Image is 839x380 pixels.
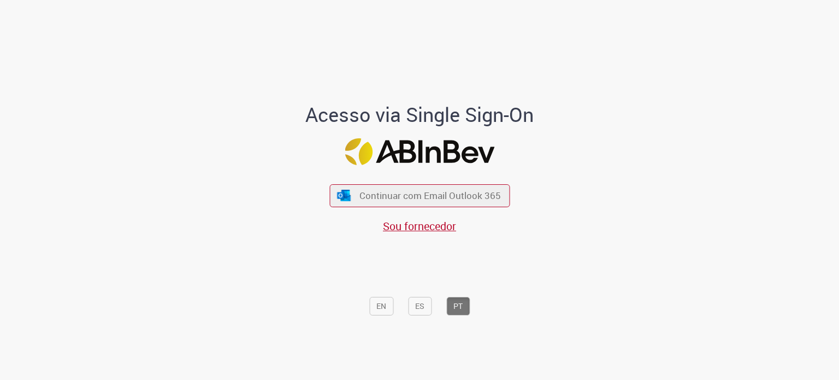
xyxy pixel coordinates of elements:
span: Continuar com Email Outlook 365 [359,189,501,202]
img: Logo ABInBev [345,138,494,165]
img: ícone Azure/Microsoft 360 [336,190,352,201]
button: ícone Azure/Microsoft 360 Continuar com Email Outlook 365 [329,184,510,207]
button: ES [408,297,432,315]
a: Sou fornecedor [383,219,456,233]
button: PT [446,297,470,315]
button: EN [369,297,393,315]
h1: Acesso via Single Sign-On [268,104,571,126]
